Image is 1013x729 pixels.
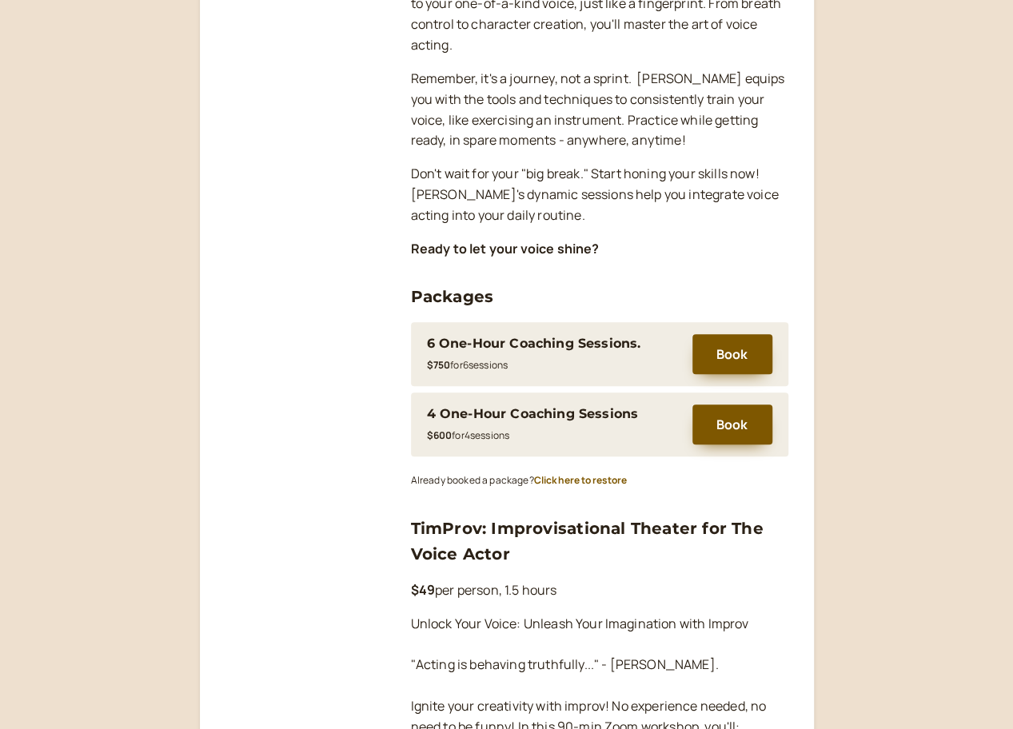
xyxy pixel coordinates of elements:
[411,580,788,601] p: per person, 1.5 hours
[411,473,627,487] small: Already booked a package?
[411,240,600,257] strong: Ready to let your voice shine?
[692,334,772,374] button: Book
[427,404,676,445] div: 4 One-Hour Coaching Sessions$600for4sessions
[427,333,641,354] div: 6 One-Hour Coaching Sessions.
[427,428,453,442] b: $600
[427,333,676,375] div: 6 One-Hour Coaching Sessions.$750for6sessions
[411,284,788,309] h3: Packages
[534,475,627,486] button: Click here to restore
[427,358,508,372] small: for 6 session s
[411,519,764,564] a: TimProv: Improvisational Theater for The Voice Actor
[427,358,451,372] b: $750
[411,69,788,152] p: Remember, it's a journey, not a sprint. ‍ [PERSON_NAME] equips you with the tools and techniques ...
[411,164,788,226] p: Don't wait for your "big break." Start honing your skills now! [PERSON_NAME]'s dynamic sessions h...
[427,428,510,442] small: for 4 session s
[427,404,638,424] div: 4 One-Hour Coaching Sessions
[692,404,772,444] button: Book
[411,581,435,599] b: $49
